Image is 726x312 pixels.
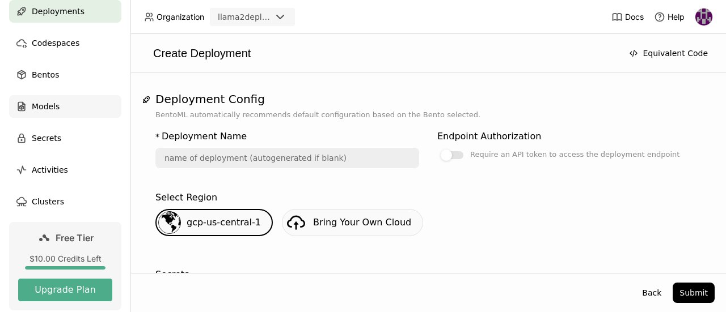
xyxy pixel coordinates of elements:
a: Docs [611,11,644,23]
div: Help [654,11,685,23]
a: Secrets [9,127,121,149]
div: Select Region [155,191,217,204]
input: Selected llama2deployment. [272,12,273,23]
span: Organization [157,12,204,22]
div: Endpoint Authorization [437,130,541,143]
img: Nouman Usman [695,8,712,25]
a: Clusters [9,190,121,213]
button: Upgrade Plan [18,279,112,301]
span: Free Tier [56,232,94,243]
span: Clusters [32,195,64,208]
span: Bring Your Own Cloud [313,217,411,228]
div: Deployment Name [162,130,247,143]
div: gcp-us-central-1 [155,209,273,236]
div: llama2deployment [218,11,271,23]
input: name of deployment (autogenerated if blank) [157,149,418,167]
span: Docs [625,12,644,22]
a: Bentos [9,63,121,86]
div: $10.00 Credits Left [18,254,112,264]
div: Create Deployment [142,45,618,61]
span: Deployments [32,5,85,18]
a: Bring Your Own Cloud [282,209,423,236]
span: Help [668,12,685,22]
a: Activities [9,159,121,181]
button: Submit [673,283,715,303]
span: Secrets [32,131,61,145]
button: Back [635,283,668,303]
span: Models [32,100,60,113]
div: Require an API token to access the deployment endpoint [470,148,679,161]
span: gcp-us-central-1 [187,217,261,228]
button: Equivalent Code [622,43,715,63]
span: Bentos [32,68,59,82]
a: Free Tier$10.00 Credits LeftUpgrade Plan [9,222,121,310]
a: Codespaces [9,32,121,54]
span: Activities [32,163,68,177]
a: Models [9,95,121,118]
p: BentoML automatically recommends default configuration based on the Bento selected. [155,109,701,121]
h1: Deployment Config [155,92,701,106]
span: Codespaces [32,36,79,50]
div: Secrets [155,268,189,281]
